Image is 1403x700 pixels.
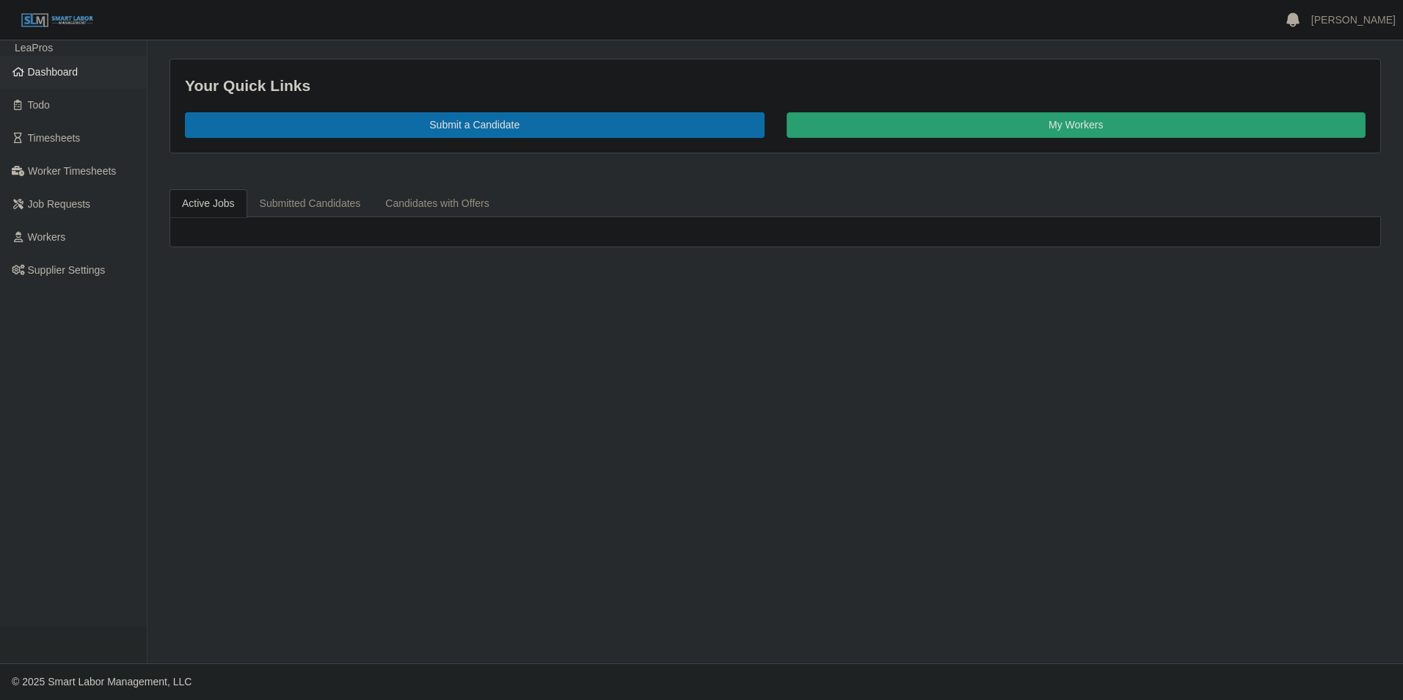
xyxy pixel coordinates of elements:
a: [PERSON_NAME] [1311,12,1396,28]
span: LeaPros [15,42,53,54]
a: My Workers [787,112,1366,138]
span: Supplier Settings [28,264,106,276]
div: Your Quick Links [185,74,1366,98]
span: Job Requests [28,198,91,210]
span: © 2025 Smart Labor Management, LLC [12,676,192,688]
span: Timesheets [28,132,81,144]
span: Workers [28,231,66,243]
span: Todo [28,99,50,111]
img: SLM Logo [21,12,94,29]
span: Worker Timesheets [28,165,116,177]
a: Submitted Candidates [247,189,373,218]
a: Submit a Candidate [185,112,765,138]
span: Dashboard [28,66,79,78]
a: Active Jobs [170,189,247,218]
a: Candidates with Offers [373,189,501,218]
